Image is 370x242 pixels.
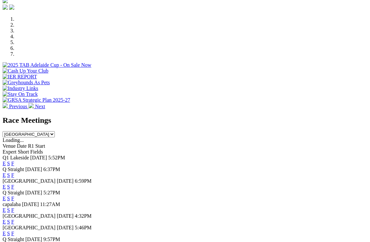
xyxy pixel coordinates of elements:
[3,91,38,97] img: Stay On Track
[11,161,14,166] a: F
[25,167,42,172] span: [DATE]
[28,143,45,149] span: R1 Start
[3,155,29,160] span: Q1 Lakeside
[17,143,27,149] span: Date
[11,172,14,178] a: F
[3,231,6,236] a: E
[48,155,65,160] span: 5:52PM
[11,184,14,190] a: F
[3,172,6,178] a: E
[7,184,10,190] a: S
[3,62,91,68] img: 2025 TAB Adelaide Cup - On Sale Now
[3,213,55,219] span: [GEOGRAPHIC_DATA]
[3,137,24,143] span: Loading...
[3,167,24,172] span: Q Straight
[3,219,6,225] a: E
[3,225,55,230] span: [GEOGRAPHIC_DATA]
[7,172,10,178] a: S
[18,149,29,155] span: Short
[7,219,10,225] a: S
[11,196,14,201] a: F
[7,231,10,236] a: S
[3,86,38,91] img: Industry Links
[11,219,14,225] a: F
[3,178,55,184] span: [GEOGRAPHIC_DATA]
[30,155,47,160] span: [DATE]
[3,190,24,195] span: Q Straight
[43,236,60,242] span: 9:57PM
[43,190,60,195] span: 5:27PM
[43,167,60,172] span: 6:37PM
[35,104,45,109] span: Next
[3,149,17,155] span: Expert
[3,161,6,166] a: E
[3,68,48,74] img: Cash Up Your Club
[3,74,37,80] img: IER REPORT
[57,225,74,230] span: [DATE]
[29,104,45,109] a: Next
[3,143,16,149] span: Venue
[40,202,60,207] span: 11:27AM
[3,5,8,10] img: facebook.svg
[3,103,8,108] img: chevron-left-pager-white.svg
[25,236,42,242] span: [DATE]
[9,5,14,10] img: twitter.svg
[7,207,10,213] a: S
[3,202,21,207] span: capalaba
[25,190,42,195] span: [DATE]
[75,213,92,219] span: 4:32PM
[75,178,92,184] span: 6:59PM
[11,207,14,213] a: F
[22,202,39,207] span: [DATE]
[3,116,367,125] h2: Race Meetings
[75,225,92,230] span: 5:46PM
[3,80,50,86] img: Greyhounds As Pets
[57,178,74,184] span: [DATE]
[3,207,6,213] a: E
[3,97,70,103] img: GRSA Strategic Plan 2025-27
[9,104,27,109] span: Previous
[7,196,10,201] a: S
[3,236,24,242] span: Q Straight
[29,103,34,108] img: chevron-right-pager-white.svg
[57,213,74,219] span: [DATE]
[3,196,6,201] a: E
[30,149,43,155] span: Fields
[7,161,10,166] a: S
[3,184,6,190] a: E
[11,231,14,236] a: F
[3,104,29,109] a: Previous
